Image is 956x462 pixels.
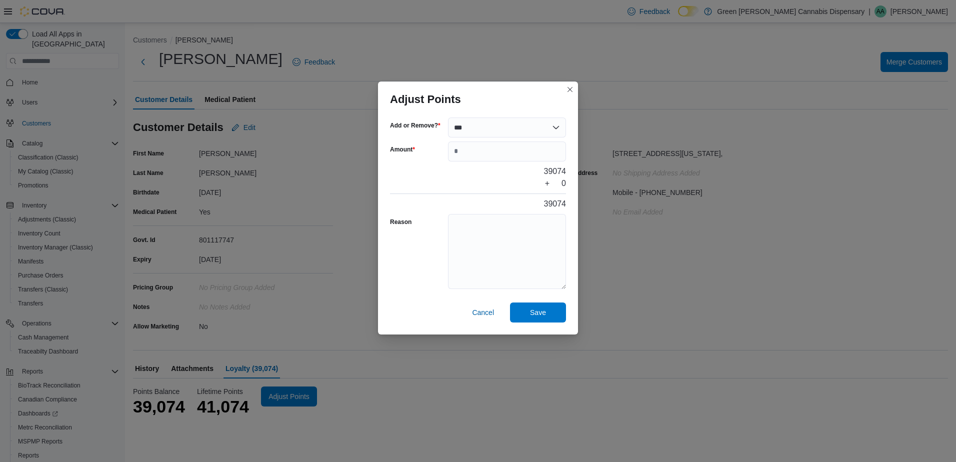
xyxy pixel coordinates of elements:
div: 39074 [544,198,566,210]
h3: Adjust Points [390,93,461,105]
span: Save [530,307,546,317]
button: Save [510,302,566,322]
label: Add or Remove? [390,121,440,129]
div: + [545,177,549,189]
div: 39074 [544,165,566,177]
div: 0 [561,177,566,189]
button: Closes this modal window [564,83,576,95]
span: Cancel [472,307,494,317]
button: Cancel [468,302,498,322]
label: Reason [390,218,411,226]
label: Amount [390,145,415,153]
